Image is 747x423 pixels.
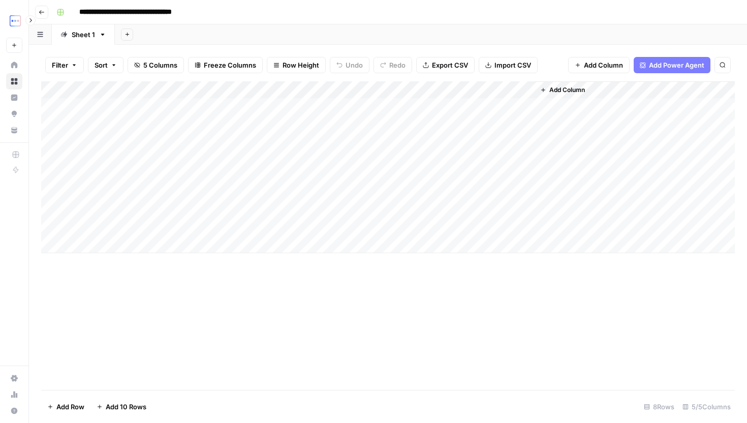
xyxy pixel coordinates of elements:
div: 8 Rows [640,399,678,415]
button: Sort [88,57,123,73]
button: Add Power Agent [634,57,710,73]
button: Freeze Columns [188,57,263,73]
button: Add Row [41,399,90,415]
span: Add Column [549,85,585,95]
button: Add Column [536,83,589,97]
span: Sort [95,60,108,70]
button: 5 Columns [128,57,184,73]
span: Export CSV [432,60,468,70]
span: 5 Columns [143,60,177,70]
a: Home [6,57,22,73]
button: Add 10 Rows [90,399,152,415]
span: Add 10 Rows [106,402,146,412]
a: Settings [6,370,22,386]
div: Sheet 1 [72,29,95,40]
span: Import CSV [494,60,531,70]
span: Filter [52,60,68,70]
span: Freeze Columns [204,60,256,70]
button: Add Column [568,57,630,73]
a: Opportunities [6,106,22,122]
a: Your Data [6,122,22,138]
span: Row Height [283,60,319,70]
div: 5/5 Columns [678,399,735,415]
span: Add Power Agent [649,60,704,70]
button: Undo [330,57,369,73]
img: TripleDart Logo [6,12,24,30]
button: Row Height [267,57,326,73]
span: Add Row [56,402,84,412]
span: Add Column [584,60,623,70]
button: Redo [373,57,412,73]
button: Workspace: TripleDart [6,8,22,34]
a: Sheet 1 [52,24,115,45]
a: Insights [6,89,22,106]
button: Help + Support [6,403,22,419]
button: Export CSV [416,57,475,73]
a: Browse [6,73,22,89]
a: Usage [6,386,22,403]
span: Undo [346,60,363,70]
button: Filter [45,57,84,73]
button: Import CSV [479,57,538,73]
span: Redo [389,60,406,70]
